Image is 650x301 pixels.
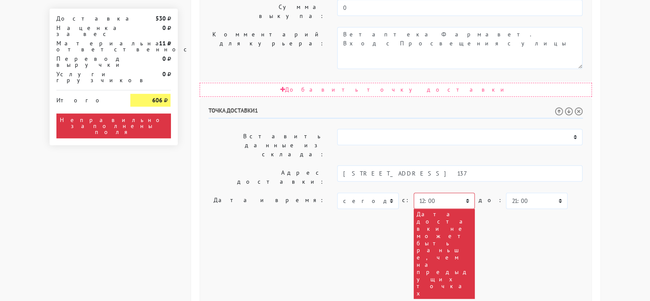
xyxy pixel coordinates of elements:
strong: 0 [162,55,165,63]
label: Адрес доставки: [202,165,331,189]
strong: 606 [152,96,162,104]
strong: 0 [162,70,165,78]
div: Итого [56,94,118,103]
strong: 530 [155,15,165,22]
span: 1 [255,107,258,114]
label: c: [402,193,410,208]
textarea: Ветаптека Фармавет. Вход с Просвещения с улицы [337,27,582,69]
label: Дата и время: [202,193,331,299]
div: Услуги грузчиков [50,71,124,83]
div: Перевод выручки [50,56,124,68]
div: Материальная ответственность [50,40,124,52]
div: Дата доставки не может быть раньше, чем на предыдущих точках [414,209,475,299]
label: Вставить данные из склада: [202,129,331,162]
strong: 0 [162,24,165,32]
label: Комментарий для курьера: [202,27,331,69]
div: Наценка за вес [50,25,124,37]
strong: 11 [159,39,165,47]
div: Доставка [50,15,124,21]
div: Неправильно заполнены поля [56,113,171,138]
label: до: [478,193,503,208]
h6: Точка доставки [209,107,583,119]
div: Добавить точку доставки [200,83,592,97]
